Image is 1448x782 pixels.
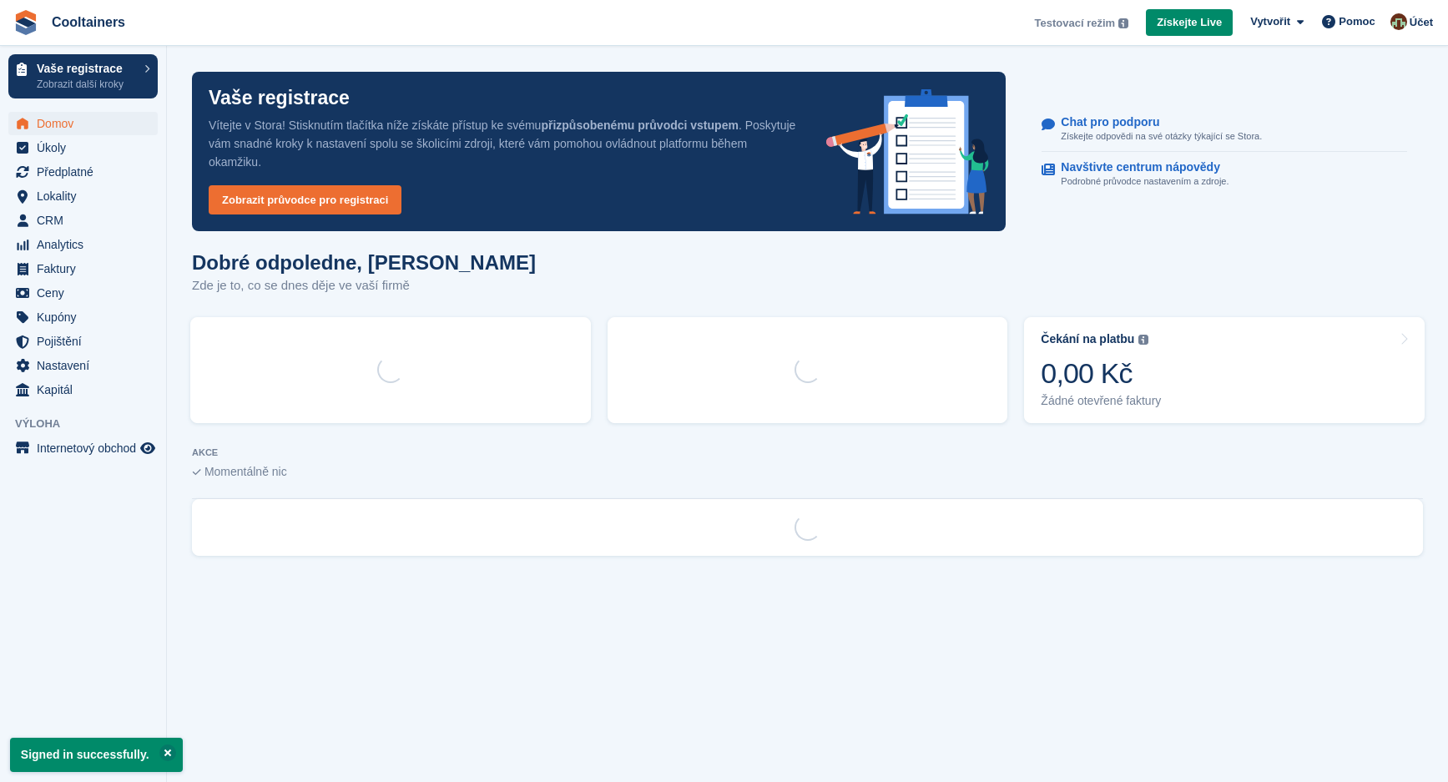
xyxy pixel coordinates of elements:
span: Úkoly [37,136,137,159]
span: Pomoc [1339,13,1375,30]
a: menu [8,160,158,184]
a: menu [8,281,158,305]
span: Nastavení [37,354,137,377]
span: Internetový obchod [37,436,137,460]
a: menu [8,136,158,159]
a: menu [8,257,158,280]
a: Navštivte centrum nápovědy Podrobné průvodce nastavením a zdroje. [1042,152,1407,197]
p: Vítejte v Stora! Stisknutím tlačítka níže získáte přístup ke svému . Poskytuje vám snadné kroky k... [209,116,800,171]
div: Čekání na platbu [1041,332,1134,346]
p: Vaše registrace [209,88,350,108]
a: menu [8,330,158,353]
span: Získejte Live [1157,14,1222,31]
p: Získejte odpovědi na své otázky týkající se Stora. [1061,129,1262,144]
span: Faktury [37,257,137,280]
a: menu [8,378,158,401]
span: Výloha [15,416,166,432]
span: Ceny [37,281,137,305]
span: Testovací režim [1035,15,1116,32]
span: CRM [37,209,137,232]
a: menu [8,354,158,377]
a: Zobrazit průvodce pro registraci [209,185,401,214]
span: Kupóny [37,305,137,329]
a: Čekání na platbu 0,00 Kč Žádné otevřené faktury [1024,317,1425,423]
p: Signed in successfully. [10,738,183,772]
a: menu [8,184,158,208]
a: Cooltainers [45,8,132,36]
span: Pojištění [37,330,137,353]
h1: Dobré odpoledne, [PERSON_NAME] [192,251,536,274]
span: Vytvořit [1250,13,1290,30]
a: menu [8,436,158,460]
p: Zobrazit další kroky [37,77,136,92]
a: menu [8,305,158,329]
p: Chat pro podporu [1061,115,1249,129]
p: Podrobné průvodce nastavením a zdroje. [1061,174,1234,189]
img: stora-icon-8386f47178a22dfd0bd8f6a31ec36ba5ce8667c1dd55bd0f319d3a0aa187defe.svg [13,10,38,35]
img: onboarding-info-6c161a55d2c0e0a8cae90662b2fe09162a5109e8cc188191df67fb4f79e88e88.svg [826,89,990,214]
img: icon-info-grey-7440780725fd019a000dd9b08b2336e03edf1995a4989e88bcd33f0948082b44.svg [1138,335,1148,345]
a: menu [8,209,158,232]
a: menu [8,233,158,256]
p: AKCE [192,447,1423,458]
a: Chat pro podporu Získejte odpovědi na své otázky týkající se Stora. [1042,107,1407,153]
img: Tomáš Lichtenberg [1390,13,1407,30]
strong: přizpůsobenému průvodci vstupem [541,119,738,132]
p: Zde je to, co se dnes děje ve vaší firmě [192,276,536,295]
img: blank_slate_check_icon-ba018cac091ee9be17c0a81a6c232d5eb81de652e7a59be601be346b1b6ddf79.svg [192,469,201,476]
p: Navštivte centrum nápovědy [1061,160,1220,174]
a: Získejte Live [1146,9,1233,37]
span: Předplatné [37,160,137,184]
span: Momentálně nic [204,465,287,478]
span: Domov [37,112,137,135]
a: menu [8,112,158,135]
div: Žádné otevřené faktury [1041,394,1161,408]
div: 0,00 Kč [1041,356,1161,391]
img: icon-info-grey-7440780725fd019a000dd9b08b2336e03edf1995a4989e88bcd33f0948082b44.svg [1118,18,1128,28]
a: Vaše registrace Zobrazit další kroky [8,54,158,98]
a: Náhled obchodu [138,438,158,458]
p: Vaše registrace [37,63,136,74]
span: Kapitál [37,378,137,401]
span: Účet [1410,14,1433,31]
span: Lokality [37,184,137,208]
span: Analytics [37,233,137,256]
